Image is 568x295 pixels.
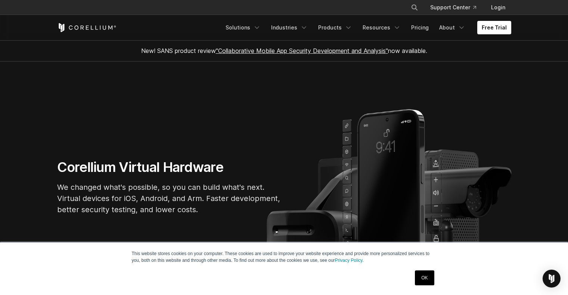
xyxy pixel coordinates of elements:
[407,21,433,34] a: Pricing
[415,270,434,285] a: OK
[485,1,511,14] a: Login
[424,1,482,14] a: Support Center
[477,21,511,34] a: Free Trial
[57,182,281,215] p: We changed what's possible, so you can build what's next. Virtual devices for iOS, Android, and A...
[358,21,405,34] a: Resources
[408,1,421,14] button: Search
[57,159,281,176] h1: Corellium Virtual Hardware
[543,270,561,288] div: Open Intercom Messenger
[57,23,117,32] a: Corellium Home
[435,21,470,34] a: About
[335,258,364,263] a: Privacy Policy.
[221,21,265,34] a: Solutions
[221,21,511,34] div: Navigation Menu
[314,21,357,34] a: Products
[267,21,312,34] a: Industries
[141,47,427,54] span: New! SANS product review now available.
[216,47,388,54] a: "Collaborative Mobile App Security Development and Analysis"
[132,250,437,264] p: This website stores cookies on your computer. These cookies are used to improve your website expe...
[402,1,511,14] div: Navigation Menu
